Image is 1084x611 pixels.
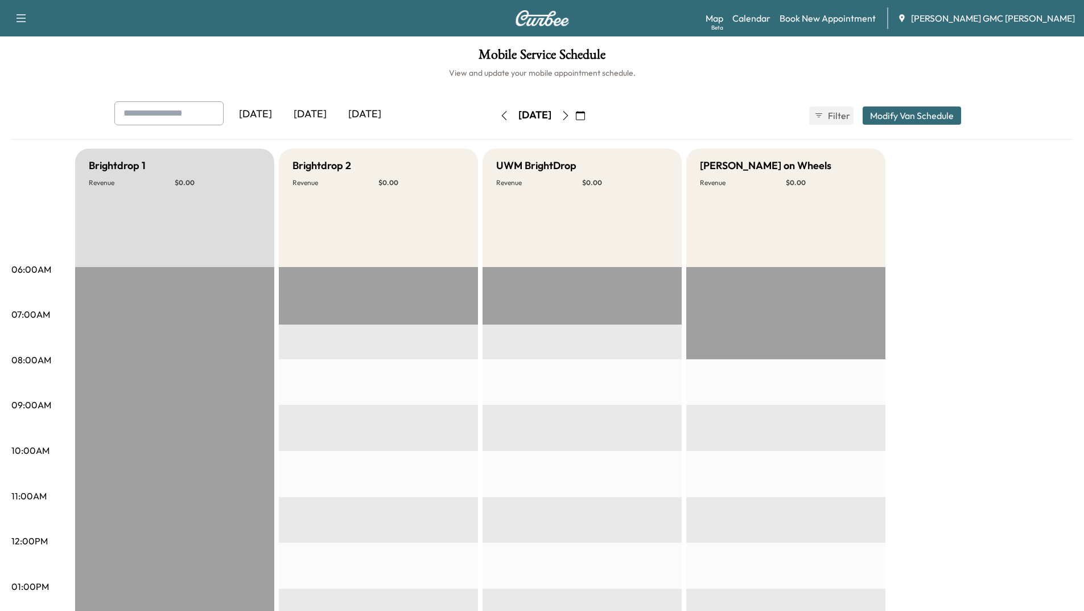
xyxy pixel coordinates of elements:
span: Filter [828,109,848,122]
p: Revenue [700,178,786,187]
button: Modify Van Schedule [863,106,961,125]
p: $ 0.00 [786,178,872,187]
h5: UWM BrightDrop [496,158,576,174]
div: Beta [711,23,723,32]
a: Book New Appointment [780,11,876,25]
p: Revenue [89,178,175,187]
h5: Brightdrop 1 [89,158,146,174]
a: Calendar [732,11,770,25]
h1: Mobile Service Schedule [11,48,1073,67]
div: [DATE] [337,101,392,128]
p: 06:00AM [11,263,51,276]
button: Filter [809,106,854,125]
p: Revenue [496,178,582,187]
h6: View and update your mobile appointment schedule. [11,67,1073,79]
div: [DATE] [228,101,283,128]
div: [DATE] [518,108,551,122]
img: Curbee Logo [515,10,570,26]
p: $ 0.00 [378,178,464,187]
span: [PERSON_NAME] GMC [PERSON_NAME] [911,11,1075,25]
p: 10:00AM [11,444,50,457]
p: 07:00AM [11,307,50,321]
p: 11:00AM [11,489,47,503]
a: MapBeta [706,11,723,25]
h5: Brightdrop 2 [292,158,351,174]
p: 08:00AM [11,353,51,367]
p: $ 0.00 [175,178,261,187]
p: 09:00AM [11,398,51,412]
p: Revenue [292,178,378,187]
p: $ 0.00 [582,178,668,187]
div: [DATE] [283,101,337,128]
p: 12:00PM [11,534,48,548]
p: 01:00PM [11,580,49,593]
h5: [PERSON_NAME] on Wheels [700,158,831,174]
